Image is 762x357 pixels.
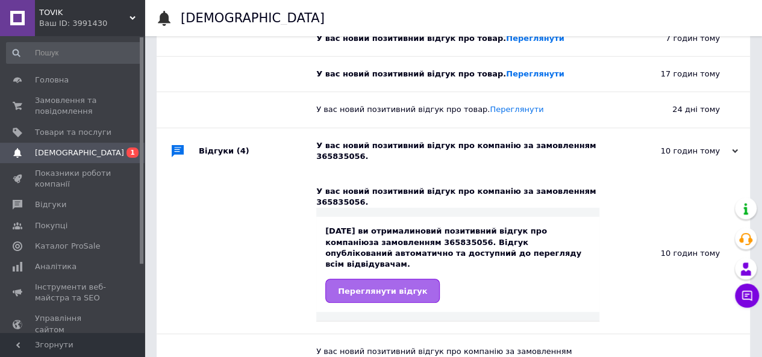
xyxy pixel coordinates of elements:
[35,261,77,272] span: Аналітика
[35,147,124,158] span: [DEMOGRAPHIC_DATA]
[325,226,547,246] b: новий позитивний відгук про компанію
[599,57,750,92] div: 17 годин тому
[599,21,750,56] div: 7 годин тому
[506,34,564,43] a: Переглянути
[316,140,617,162] div: У вас новий позитивний відгук про компанію за замовленням 365835056.
[735,284,759,308] button: Чат з покупцем
[316,186,599,208] div: У вас новий позитивний відгук про компанію за замовленням 365835056.
[39,7,130,18] span: TOVIK
[199,128,316,174] div: Відгуки
[39,18,145,29] div: Ваш ID: 3991430
[35,168,111,190] span: Показники роботи компанії
[316,104,599,115] div: У вас новий позитивний відгук про товар.
[181,11,325,25] h1: [DEMOGRAPHIC_DATA]
[506,69,564,78] a: Переглянути
[35,241,100,252] span: Каталог ProSale
[237,146,249,155] span: (4)
[35,199,66,210] span: Відгуки
[6,42,142,64] input: Пошук
[325,226,590,303] div: [DATE] ви отримали за замовленням 365835056. Відгук опублікований автоматично та доступний до пер...
[35,75,69,85] span: Головна
[35,282,111,303] span: Інструменти веб-майстра та SEO
[126,147,139,158] span: 1
[490,105,543,114] a: Переглянути
[338,287,427,296] span: Переглянути відгук
[325,279,440,303] a: Переглянути відгук
[316,33,599,44] div: У вас новий позитивний відгук про товар.
[35,95,111,117] span: Замовлення та повідомлення
[316,69,599,79] div: У вас новий позитивний відгук про товар.
[599,174,750,334] div: 10 годин тому
[35,127,111,138] span: Товари та послуги
[617,146,738,157] div: 10 годин тому
[35,313,111,335] span: Управління сайтом
[35,220,67,231] span: Покупці
[599,92,750,127] div: 24 дні тому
